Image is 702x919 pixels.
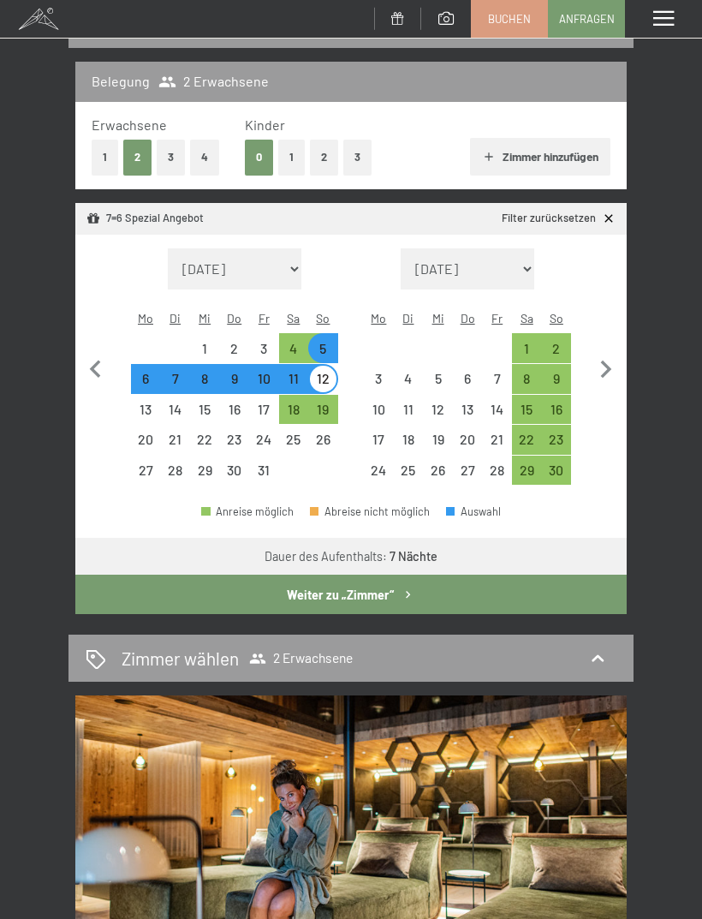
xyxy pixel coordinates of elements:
[279,364,309,394] div: Sat Oct 11 2025
[482,395,512,425] div: Anreise nicht möglich
[390,549,437,564] b: 7 Nächte
[192,372,218,398] div: 8
[396,403,422,429] div: 11
[512,333,542,363] div: Anreise möglich
[542,364,572,394] div: Sun Nov 09 2025
[542,425,572,455] div: Sun Nov 23 2025
[343,140,372,175] button: 3
[514,372,540,398] div: 8
[484,433,510,459] div: 21
[542,456,572,486] div: Sun Nov 30 2025
[287,311,300,325] abbr: Samstag
[542,333,572,363] div: Sun Nov 02 2025
[482,395,512,425] div: Fri Nov 14 2025
[366,463,392,490] div: 24
[394,425,424,455] div: Tue Nov 18 2025
[423,395,453,425] div: Anreise nicht möglich
[544,403,570,429] div: 16
[279,395,309,425] div: Anreise möglich
[249,333,279,363] div: Anreise nicht möglich
[219,425,249,455] div: Thu Oct 23 2025
[484,463,510,490] div: 28
[514,463,540,490] div: 29
[472,1,547,37] a: Buchen
[364,456,394,486] div: Anreise nicht möglich
[190,364,220,394] div: Anreise nicht möglich
[316,311,330,325] abbr: Sonntag
[514,342,540,368] div: 1
[396,463,422,490] div: 25
[192,433,218,459] div: 22
[190,395,220,425] div: Wed Oct 15 2025
[190,333,220,363] div: Wed Oct 01 2025
[249,456,279,486] div: Anreise nicht möglich
[453,364,483,394] div: Thu Nov 06 2025
[364,364,394,394] div: Mon Nov 03 2025
[308,425,338,455] div: Anreise nicht möglich
[75,575,627,614] button: Weiter zu „Zimmer“
[542,395,572,425] div: Anreise möglich
[133,433,159,459] div: 20
[491,311,503,325] abbr: Freitag
[455,372,481,398] div: 6
[512,456,542,486] div: Anreise möglich
[308,395,338,425] div: Sun Oct 19 2025
[425,372,451,398] div: 5
[281,342,307,368] div: 4
[170,311,181,325] abbr: Dienstag
[92,116,167,133] span: Erwachsene
[190,456,220,486] div: Anreise nicht möglich
[550,311,563,325] abbr: Sonntag
[482,364,512,394] div: Fri Nov 07 2025
[394,364,424,394] div: Anreise nicht möglich
[162,403,188,429] div: 14
[544,342,570,368] div: 2
[455,433,481,459] div: 20
[131,456,161,486] div: Mon Oct 27 2025
[423,425,453,455] div: Anreise nicht möglich
[259,311,270,325] abbr: Freitag
[131,395,161,425] div: Mon Oct 13 2025
[158,72,269,91] span: 2 Erwachsene
[131,364,161,394] div: Anreise nicht möglich
[394,364,424,394] div: Tue Nov 04 2025
[423,456,453,486] div: Anreise nicht möglich
[310,506,430,517] div: Abreise nicht möglich
[542,456,572,486] div: Anreise möglich
[219,333,249,363] div: Thu Oct 02 2025
[190,333,220,363] div: Anreise nicht möglich
[133,403,159,429] div: 13
[133,372,159,398] div: 6
[279,333,309,363] div: Anreise möglich
[251,342,277,368] div: 3
[310,403,336,429] div: 19
[514,433,540,459] div: 22
[402,311,413,325] abbr: Dienstag
[192,403,218,429] div: 15
[310,372,336,398] div: 12
[221,433,247,459] div: 23
[308,364,338,394] div: Sun Oct 12 2025
[512,364,542,394] div: Sat Nov 08 2025
[425,403,451,429] div: 12
[544,372,570,398] div: 9
[249,456,279,486] div: Fri Oct 31 2025
[588,248,624,486] button: Nächster Monat
[78,248,114,486] button: Vorheriger Monat
[371,311,386,325] abbr: Montag
[482,364,512,394] div: Anreise nicht möglich
[192,342,218,368] div: 1
[251,372,277,398] div: 10
[219,456,249,486] div: Anreise nicht möglich
[394,395,424,425] div: Tue Nov 11 2025
[281,372,307,398] div: 11
[514,403,540,429] div: 15
[190,364,220,394] div: Wed Oct 08 2025
[423,395,453,425] div: Wed Nov 12 2025
[265,548,437,565] div: Dauer des Aufenthalts:
[160,425,190,455] div: Anreise nicht möglich
[131,425,161,455] div: Anreise nicht möglich
[310,433,336,459] div: 26
[160,425,190,455] div: Tue Oct 21 2025
[308,333,338,363] div: Anreise möglich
